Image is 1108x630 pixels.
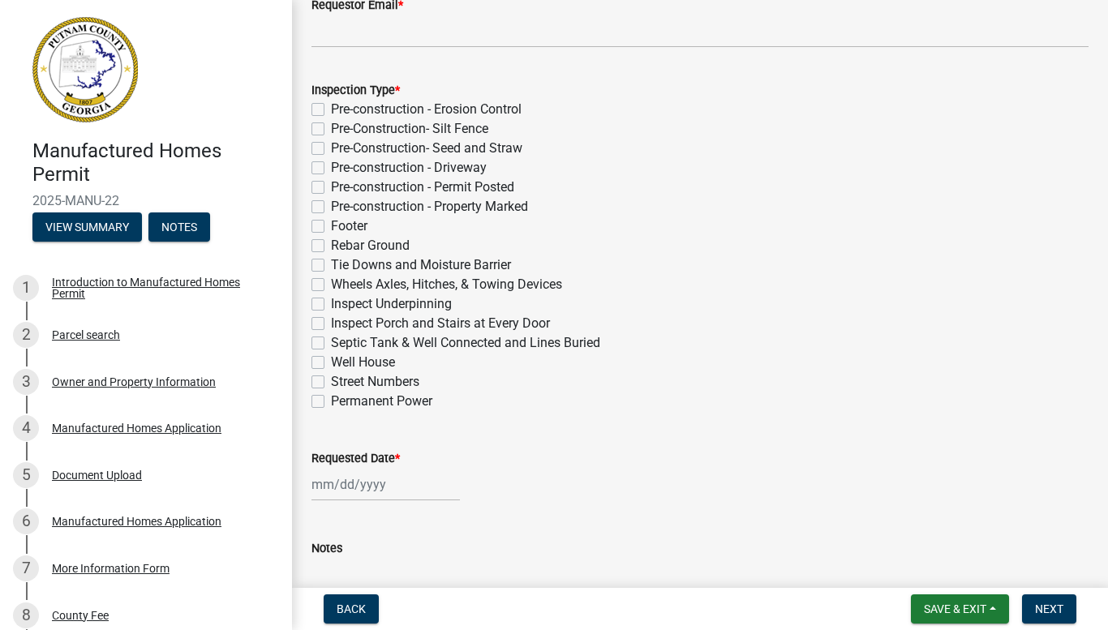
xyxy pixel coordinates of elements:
wm-modal-confirm: Summary [32,221,142,234]
label: Inspection Type [311,85,400,96]
span: Save & Exit [924,602,986,615]
input: mm/dd/yyyy [311,468,460,501]
span: Next [1035,602,1063,615]
button: Save & Exit [911,594,1009,624]
div: County Fee [52,610,109,621]
div: Owner and Property Information [52,376,216,388]
button: View Summary [32,212,142,242]
button: Back [324,594,379,624]
button: Notes [148,212,210,242]
label: Rebar Ground [331,236,410,255]
div: 3 [13,369,39,395]
label: Inspect Underpinning [331,294,452,314]
div: Introduction to Manufactured Homes Permit [52,276,266,299]
label: Tie Downs and Moisture Barrier [331,255,511,275]
wm-modal-confirm: Notes [148,221,210,234]
div: Document Upload [52,469,142,481]
label: Pre-construction - Driveway [331,158,487,178]
div: Parcel search [52,329,120,341]
label: Footer [331,216,367,236]
label: Notes [311,543,342,555]
div: 6 [13,508,39,534]
span: Back [337,602,366,615]
button: Next [1022,594,1076,624]
div: 2 [13,322,39,348]
div: 5 [13,462,39,488]
label: Inspect Porch and Stairs at Every Door [331,314,550,333]
span: 2025-MANU-22 [32,193,260,208]
label: Pre-construction - Permit Posted [331,178,514,197]
div: 1 [13,275,39,301]
h4: Manufactured Homes Permit [32,139,279,186]
label: Pre-construction - Erosion Control [331,100,522,119]
div: 7 [13,555,39,581]
label: Pre-Construction- Seed and Straw [331,139,522,158]
label: Septic Tank & Well Connected and Lines Buried [331,333,600,353]
label: Wheels Axles, Hitches, & Towing Devices [331,275,562,294]
div: Manufactured Homes Application [52,516,221,527]
label: Requested Date [311,453,400,465]
label: Permanent Power [331,392,432,411]
label: Pre-construction - Property Marked [331,197,528,216]
label: Street Numbers [331,372,419,392]
div: 4 [13,415,39,441]
div: 8 [13,602,39,628]
div: More Information Form [52,563,170,574]
label: Pre-Construction- Silt Fence [331,119,488,139]
img: Putnam County, Georgia [32,17,138,122]
label: Well House [331,353,395,372]
div: Manufactured Homes Application [52,422,221,434]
